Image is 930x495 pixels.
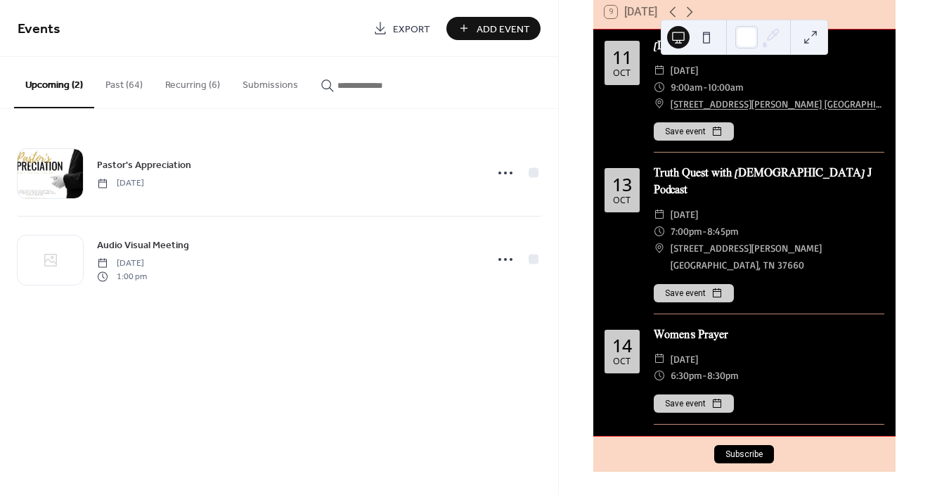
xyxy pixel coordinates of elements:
span: [DATE] [671,206,698,223]
span: Export [393,22,430,37]
div: Oct [613,69,631,78]
div: Truth Quest with [DEMOGRAPHIC_DATA] J Podcast [654,165,884,199]
a: [STREET_ADDRESS][PERSON_NAME] [GEOGRAPHIC_DATA], [GEOGRAPHIC_DATA] [671,96,884,112]
div: Oct [613,357,631,366]
div: ​ [654,62,665,79]
span: Audio Visual Meeting [97,238,189,253]
div: 11 [612,49,632,66]
button: Subscribe [714,445,774,463]
div: ​ [654,240,665,257]
span: Pastor's Appreciation [97,158,191,173]
a: Audio Visual Meeting [97,237,189,253]
div: Women's Prayer [654,327,884,344]
span: Events [18,15,60,43]
span: 6:30pm [671,367,702,384]
button: Submissions [231,57,309,107]
span: 10:00am [708,79,744,96]
span: - [703,79,708,96]
button: Save event [654,394,734,413]
div: ​ [654,206,665,223]
a: Export [363,17,441,40]
div: Oct [613,196,631,205]
span: [STREET_ADDRESS][PERSON_NAME] [GEOGRAPHIC_DATA], TN 37660 [671,240,884,274]
div: [DEMOGRAPHIC_DATA] Cleaning [654,38,884,55]
span: [DATE] [671,351,698,368]
span: - [702,367,707,384]
span: 8:30pm [707,367,739,384]
span: Add Event [477,22,530,37]
span: [DATE] [97,177,144,190]
div: ​ [654,96,665,112]
div: ​ [654,79,665,96]
button: Upcoming (2) [14,57,94,108]
a: Pastor's Appreciation [97,157,191,173]
span: - [702,223,707,240]
div: ​ [654,351,665,368]
div: 13 [612,176,632,193]
div: 14 [612,337,632,354]
button: Save event [654,284,734,302]
button: Past (64) [94,57,154,107]
span: 1:00 pm [97,270,147,283]
span: [DATE] [97,257,147,270]
button: Add Event [446,17,541,40]
span: [DATE] [671,62,698,79]
span: 7:00pm [671,223,702,240]
button: Save event [654,122,734,141]
span: 8:45pm [707,223,739,240]
span: 9:00am [671,79,703,96]
div: ​ [654,223,665,240]
div: ​ [654,367,665,384]
button: Recurring (6) [154,57,231,107]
